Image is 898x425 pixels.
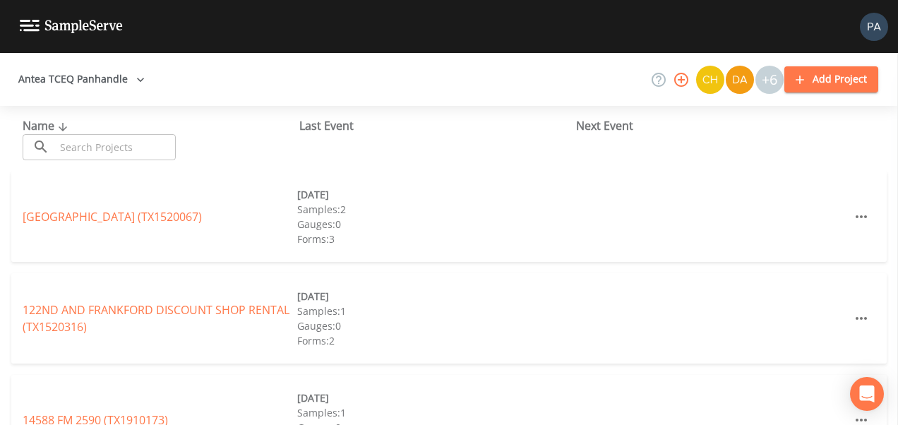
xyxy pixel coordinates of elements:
div: Forms: 3 [297,232,572,246]
div: Gauges: 0 [297,217,572,232]
div: [DATE] [297,390,572,405]
div: Open Intercom Messenger [850,377,884,411]
a: [GEOGRAPHIC_DATA] (TX1520067) [23,209,202,225]
div: +6 [755,66,784,94]
button: Add Project [784,66,878,92]
div: Samples: 1 [297,304,572,318]
div: [DATE] [297,187,572,202]
span: Name [23,118,71,133]
div: David Weber [725,66,755,94]
button: Antea TCEQ Panhandle [13,66,150,92]
div: Charles Medina [695,66,725,94]
div: Gauges: 0 [297,318,572,333]
img: a84961a0472e9debc750dd08a004988d [726,66,754,94]
div: Samples: 1 [297,405,572,420]
div: Samples: 2 [297,202,572,217]
div: [DATE] [297,289,572,304]
img: b17d2fe1905336b00f7c80abca93f3e1 [860,13,888,41]
input: Search Projects [55,134,176,160]
div: Next Event [576,117,853,134]
div: Forms: 2 [297,333,572,348]
div: Last Event [299,117,576,134]
img: c74b8b8b1c7a9d34f67c5e0ca157ed15 [696,66,724,94]
img: logo [20,20,123,33]
a: 122ND AND FRANKFORD DISCOUNT SHOP RENTAL (TX1520316) [23,302,289,335]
